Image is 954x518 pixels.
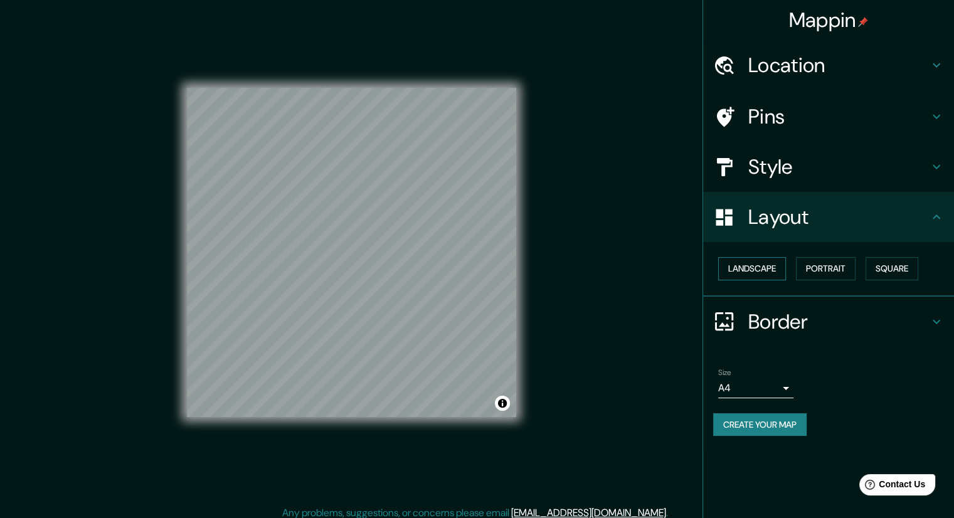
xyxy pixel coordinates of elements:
div: Style [703,142,954,192]
canvas: Map [187,88,516,417]
h4: Location [748,53,929,78]
h4: Pins [748,104,929,129]
h4: Border [748,309,929,334]
button: Landscape [718,257,786,280]
h4: Style [748,154,929,179]
button: Square [866,257,918,280]
div: Layout [703,192,954,242]
div: Location [703,40,954,90]
img: pin-icon.png [858,17,868,27]
h4: Layout [748,204,929,230]
h4: Mappin [789,8,869,33]
button: Toggle attribution [495,396,510,411]
label: Size [718,367,731,378]
button: Create your map [713,413,807,436]
div: Pins [703,92,954,142]
iframe: Help widget launcher [842,469,940,504]
div: A4 [718,378,793,398]
button: Portrait [796,257,856,280]
div: Border [703,297,954,347]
